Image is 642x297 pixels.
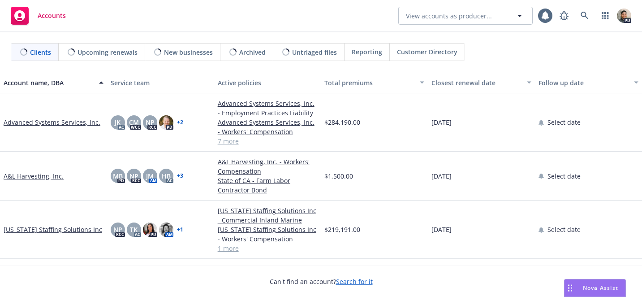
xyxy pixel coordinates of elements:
[218,118,318,136] a: Advanced Systems Services, Inc. - Workers' Compensation
[324,118,360,127] span: $284,190.00
[576,7,594,25] a: Search
[547,118,581,127] span: Select date
[431,171,452,181] span: [DATE]
[431,78,521,87] div: Closest renewal date
[292,48,337,57] span: Untriaged files
[4,78,94,87] div: Account name, DBA
[218,136,318,146] a: 7 more
[111,78,211,87] div: Service team
[113,171,123,181] span: MB
[324,225,360,234] span: $219,191.00
[218,264,318,274] a: 25 25 XS thru [DATE]
[4,171,64,181] a: A&L Harvesting, Inc.
[336,277,373,286] a: Search for it
[324,78,414,87] div: Total premiums
[218,206,318,225] a: [US_STATE] Staffing Solutions Inc - Commercial Inland Marine
[617,9,631,23] img: photo
[352,47,382,57] span: Reporting
[564,280,576,297] div: Drag to move
[547,225,581,234] span: Select date
[4,225,102,234] a: [US_STATE] Staffing Solutions Inc
[431,118,452,127] span: [DATE]
[146,118,155,127] span: NP
[129,171,138,181] span: NP
[564,279,626,297] button: Nova Assist
[596,7,614,25] a: Switch app
[129,118,139,127] span: CM
[218,78,318,87] div: Active policies
[539,78,629,87] div: Follow up date
[38,12,66,19] span: Accounts
[113,225,122,234] span: NP
[324,171,353,181] span: $1,500.00
[218,99,318,118] a: Advanced Systems Services, Inc. - Employment Practices Liability
[431,225,452,234] span: [DATE]
[583,284,618,292] span: Nova Assist
[218,225,318,244] a: [US_STATE] Staffing Solutions Inc - Workers' Compensation
[555,7,573,25] a: Report a Bug
[218,157,318,176] a: A&L Harvesting, Inc. - Workers' Compensation
[270,277,373,286] span: Can't find an account?
[398,7,533,25] button: View accounts as producer...
[78,48,138,57] span: Upcoming renewals
[397,47,457,57] span: Customer Directory
[30,48,51,57] span: Clients
[4,118,100,127] a: Advanced Systems Services, Inc.
[159,223,173,237] img: photo
[406,11,492,21] span: View accounts as producer...
[428,72,535,93] button: Closest renewal date
[177,173,183,179] a: + 3
[146,171,154,181] span: JM
[130,225,138,234] span: TK
[177,227,183,232] a: + 1
[107,72,214,93] button: Service team
[159,115,173,130] img: photo
[164,48,213,57] span: New businesses
[321,72,428,93] button: Total premiums
[115,118,121,127] span: JK
[218,176,318,195] a: State of CA - Farm Labor Contractor Bond
[162,171,171,181] span: HB
[143,223,157,237] img: photo
[218,244,318,253] a: 1 more
[239,48,266,57] span: Archived
[214,72,321,93] button: Active policies
[535,72,642,93] button: Follow up date
[7,3,69,28] a: Accounts
[547,171,581,181] span: Select date
[177,120,183,125] a: + 2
